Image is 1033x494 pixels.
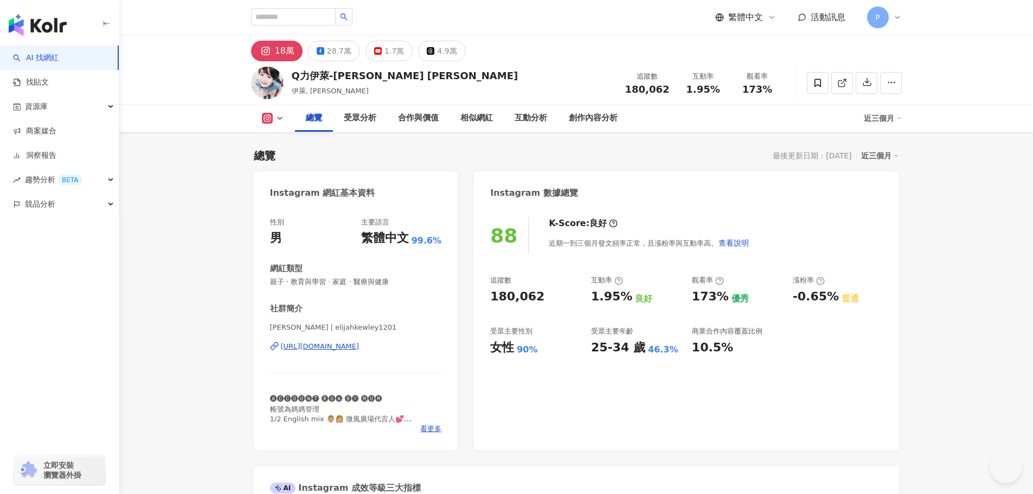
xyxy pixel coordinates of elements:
[490,187,578,199] div: Instagram 數據總覽
[25,168,82,192] span: 趨勢分析
[648,344,678,356] div: 46.3%
[13,176,21,184] span: rise
[990,451,1022,483] iframe: Help Scout Beacon - Open
[635,293,652,305] div: 良好
[270,277,442,287] span: 親子 · 教育與學習 · 家庭 · 醫療與健康
[306,112,322,125] div: 總覽
[490,275,511,285] div: 追蹤數
[361,217,389,227] div: 主要語言
[340,13,348,21] span: search
[43,460,81,480] span: 立即安裝 瀏覽器外掛
[490,326,532,336] div: 受眾主要性別
[270,263,303,274] div: 網紅類型
[275,43,294,59] div: 18萬
[737,71,778,82] div: 觀看率
[718,232,749,254] button: 查看說明
[412,235,442,247] span: 99.6%
[460,112,493,125] div: 相似網紅
[864,110,902,127] div: 近三個月
[270,303,303,315] div: 社群簡介
[292,69,518,82] div: Q力伊萊-[PERSON_NAME] [PERSON_NAME]
[569,112,618,125] div: 創作內容分析
[13,150,56,161] a: 洞察報告
[270,342,442,351] a: [URL][DOMAIN_NAME]
[692,288,729,305] div: 173%
[327,43,351,59] div: 28.7萬
[875,11,880,23] span: P
[517,344,537,356] div: 90%
[25,94,48,119] span: 資源庫
[589,217,607,229] div: 良好
[692,275,724,285] div: 觀看率
[842,293,859,305] div: 普通
[361,230,409,247] div: 繁體中文
[549,232,749,254] div: 近期一到三個月發文頻率正常，且漲粉率與互動率高。
[57,175,82,185] div: BETA
[793,288,839,305] div: -0.65%
[270,187,375,199] div: Instagram 網紅基本資料
[692,326,762,336] div: 商業合作內容覆蓋比例
[742,84,773,95] span: 173%
[292,87,369,95] span: 伊萊, [PERSON_NAME]
[17,461,39,479] img: chrome extension
[13,53,59,63] a: searchAI 找網紅
[490,288,544,305] div: 180,062
[591,339,645,356] div: 25-34 歲
[549,217,618,229] div: K-Score :
[344,112,376,125] div: 受眾分析
[9,14,67,36] img: logo
[25,192,55,216] span: 競品分析
[861,149,899,163] div: 近三個月
[625,71,670,82] div: 追蹤數
[270,482,421,494] div: Instagram 成效等級三大指標
[254,148,275,163] div: 總覽
[270,395,414,462] span: 🅐🅒🅒🅞🅤🅝🅣 🅡🅤🅝 🅑🅨 🅜🅤🅜 帳號為媽媽管理 1/2 English mix 👨🏼👩🏼 微風廣場代言人💕 書👉 Q力[PERSON_NAME]力全開 FB👉[PERSON_NAME] @...
[270,323,442,332] span: [PERSON_NAME] | elijahkewley1201
[437,43,457,59] div: 4.9萬
[591,326,633,336] div: 受眾主要年齡
[270,483,296,493] div: AI
[591,288,632,305] div: 1.95%
[686,84,720,95] span: 1.95%
[384,43,404,59] div: 1.7萬
[793,275,825,285] div: 漲粉率
[732,293,749,305] div: 優秀
[251,41,303,61] button: 18萬
[811,12,845,22] span: 活動訊息
[490,224,517,247] div: 88
[718,239,749,247] span: 查看說明
[281,342,360,351] div: [URL][DOMAIN_NAME]
[251,67,284,99] img: KOL Avatar
[13,77,49,88] a: 找貼文
[591,275,623,285] div: 互動率
[270,230,282,247] div: 男
[14,455,105,485] a: chrome extension立即安裝 瀏覽器外掛
[490,339,514,356] div: 女性
[418,41,465,61] button: 4.9萬
[683,71,724,82] div: 互動率
[420,424,441,434] span: 看更多
[308,41,360,61] button: 28.7萬
[365,41,413,61] button: 1.7萬
[270,217,284,227] div: 性別
[692,339,733,356] div: 10.5%
[773,151,851,160] div: 最後更新日期：[DATE]
[13,126,56,137] a: 商案媒合
[728,11,763,23] span: 繁體中文
[515,112,547,125] div: 互動分析
[625,84,670,95] span: 180,062
[398,112,439,125] div: 合作與價值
